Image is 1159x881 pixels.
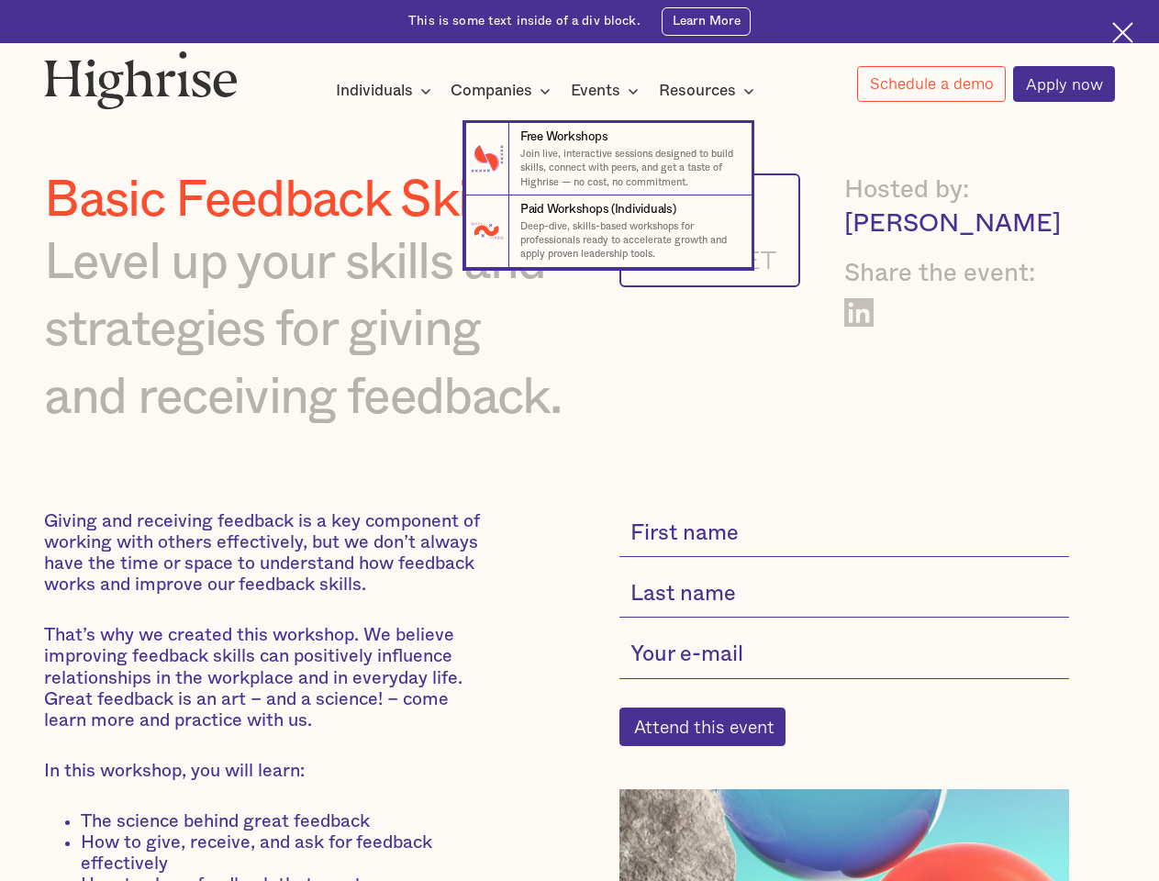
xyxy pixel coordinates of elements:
[844,298,874,328] a: Share on LinkedIn
[571,80,620,102] div: Events
[81,811,489,832] li: The science behind great feedback
[451,80,532,102] div: Companies
[619,708,786,746] input: Attend this event
[44,625,489,731] p: That’s why we created this workshop. We believe improving feedback skills can positively influenc...
[857,66,1006,102] a: Schedule a demo
[520,147,737,189] p: Join live, interactive sessions designed to build skills, connect with peers, and get a taste of ...
[336,80,413,102] div: Individuals
[659,80,760,102] div: Resources
[1112,22,1133,43] img: Cross icon
[44,761,489,782] p: In this workshop, you will learn:
[571,80,644,102] div: Events
[81,832,489,875] li: How to give, receive, and ask for feedback effectively
[640,245,781,274] div: 4 - 5 PM ET
[659,80,736,102] div: Resources
[465,195,752,268] a: Paid Workshops (Individuals)Deep-dive, skills-based workshops for professionals ready to accelera...
[662,7,750,36] a: Learn More
[520,128,607,146] div: Free Workshops
[520,219,737,262] p: Deep-dive, skills-based workshops for professionals ready to accelerate growth and apply proven l...
[844,257,1069,291] div: Share the event:
[44,229,572,431] div: Level up your skills and strategies for giving and receiving feedback.
[619,632,1070,679] input: Your e-mail
[44,511,489,597] p: Giving and receiving feedback is a key component of working with others effectively, but we don’t...
[44,50,238,109] img: Highrise logo
[451,80,556,102] div: Companies
[465,123,752,195] a: Free WorkshopsJoin live, interactive sessions designed to build skills, connect with peers, and g...
[408,13,641,30] div: This is some text inside of a div block.
[619,511,1070,746] form: current-single-event-subscribe-form
[619,572,1070,619] input: Last name
[1013,66,1115,102] a: Apply now
[619,511,1070,558] input: First name
[520,201,676,218] div: Paid Workshops (Individuals)
[336,80,437,102] div: Individuals
[28,94,1130,267] nav: Events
